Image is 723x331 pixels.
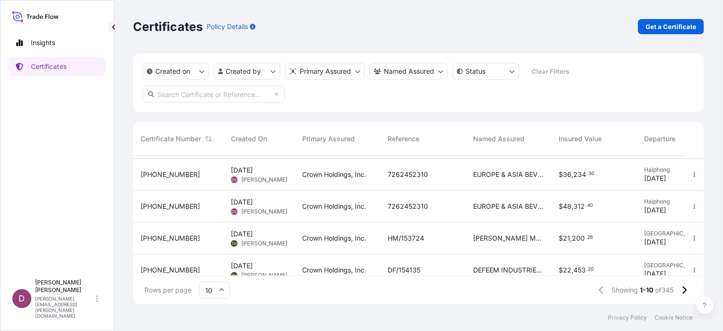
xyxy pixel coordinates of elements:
[19,294,25,303] span: D
[608,314,647,321] a: Privacy Policy
[141,234,200,243] span: [PHONE_NUMBER]
[8,57,106,76] a: Certificates
[588,268,594,271] span: 20
[388,265,420,275] span: DF/154135
[141,202,200,211] span: [PHONE_NUMBER]
[302,170,366,179] span: Crown Holdings, Inc.
[644,237,666,247] span: [DATE]
[453,63,519,80] button: certificateStatus Filter options
[638,19,704,34] a: Get a Certificate
[572,235,585,242] span: 200
[232,239,237,248] span: TH
[570,235,572,242] span: ,
[388,202,428,211] span: 7262452310
[559,203,563,210] span: $
[473,134,524,144] span: Named Assured
[644,166,700,174] span: Haiphong
[231,207,237,216] span: DV
[532,67,570,76] p: Clear Filters
[141,134,201,144] span: Certificate Number
[241,272,287,279] span: [PERSON_NAME]
[587,236,593,239] span: 26
[573,267,586,273] span: 453
[384,67,434,76] p: Named Assured
[31,62,67,71] p: Certificates
[644,205,666,215] span: [DATE]
[655,314,693,321] a: Cookie Notice
[559,267,563,273] span: $
[155,67,190,76] p: Created on
[571,171,573,178] span: ,
[231,165,253,175] span: [DATE]
[231,134,267,144] span: Created On
[644,174,666,183] span: [DATE]
[35,279,94,294] p: [PERSON_NAME] [PERSON_NAME]
[587,204,593,207] span: 40
[585,204,587,207] span: .
[388,234,424,243] span: HM/153724
[35,296,94,319] p: [PERSON_NAME][EMAIL_ADDRESS][PERSON_NAME][DOMAIN_NAME]
[644,262,700,269] span: [GEOGRAPHIC_DATA]
[203,133,214,145] button: Sort
[231,261,253,271] span: [DATE]
[644,230,700,237] span: [GEOGRAPHIC_DATA]
[302,265,366,275] span: Crown Holdings, Inc.
[133,19,203,34] p: Certificates
[644,134,675,144] span: Departure
[563,171,571,178] span: 36
[144,285,191,295] span: Rows per page
[302,134,355,144] span: Primary Assured
[473,170,543,179] span: EUROPE & ASIA BEVERAGES CO., LTD.
[143,63,209,80] button: createdOn Filter options
[141,170,200,179] span: [PHONE_NUMBER]
[571,267,573,273] span: ,
[241,208,287,215] span: [PERSON_NAME]
[143,86,285,103] input: Search Certificate or Reference...
[573,203,585,210] span: 312
[214,63,280,80] button: createdBy Filter options
[241,240,287,247] span: [PERSON_NAME]
[141,265,200,275] span: [PHONE_NUMBER]
[573,171,586,178] span: 234
[473,265,543,275] span: DEFEEM INDUSTRIES SDN BHD
[285,63,365,80] button: distributor Filter options
[644,269,666,279] span: [DATE]
[207,22,248,31] p: Policy Details
[524,64,577,79] button: Clear Filters
[473,202,543,211] span: EUROPE & ASIA BEVERAGES CO., LTD.
[559,171,563,178] span: $
[241,176,287,184] span: [PERSON_NAME]
[585,236,587,239] span: .
[8,33,106,52] a: Insights
[300,67,351,76] p: Primary Assured
[226,67,261,76] p: Created by
[466,67,485,76] p: Status
[302,234,366,243] span: Crown Holdings, Inc.
[640,285,654,295] span: 1-10
[656,285,674,295] span: of 345
[644,198,700,205] span: Haiphong
[231,175,237,185] span: DV
[559,134,602,144] span: Insured Value
[586,268,588,271] span: .
[587,172,588,175] span: .
[646,22,696,31] p: Get a Certificate
[563,203,571,210] span: 48
[563,267,571,273] span: 22
[473,234,543,243] span: [PERSON_NAME] MANUFACTURING ([GEOGRAPHIC_DATA]) SDN BHD
[559,235,563,242] span: $
[388,170,428,179] span: 7262452310
[571,203,573,210] span: ,
[31,38,55,48] p: Insights
[612,285,638,295] span: Showing
[302,202,366,211] span: Crown Holdings, Inc.
[231,197,253,207] span: [DATE]
[370,63,448,80] button: cargoOwner Filter options
[388,134,419,144] span: Reference
[231,229,253,239] span: [DATE]
[563,235,570,242] span: 21
[589,172,594,175] span: 30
